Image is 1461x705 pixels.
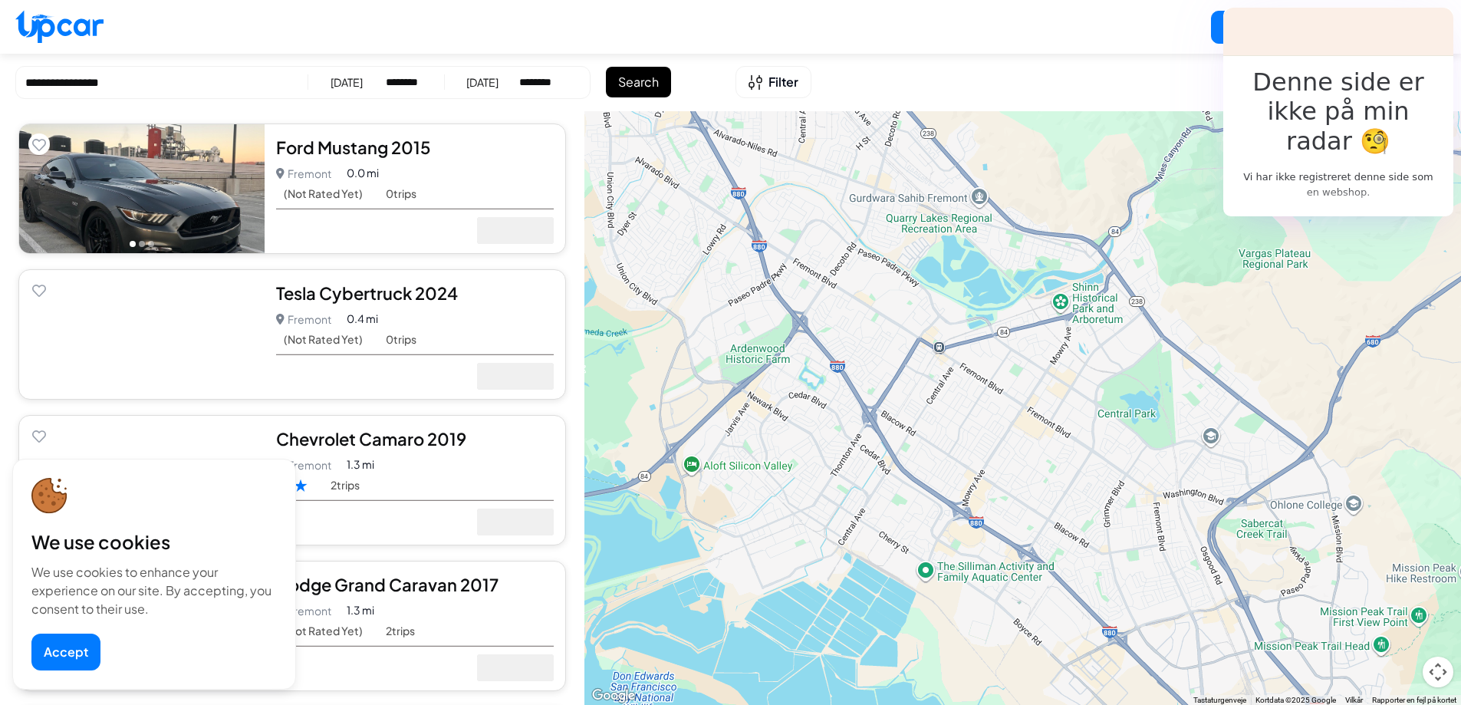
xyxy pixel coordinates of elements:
span: 1.3 mi [347,456,374,473]
span: 0 trips [386,187,416,200]
img: Car Image [19,270,265,399]
button: Styringselement til kortkamera [1423,657,1453,687]
span: 0 trips [386,333,416,346]
button: Add to favorites [28,279,50,301]
span: 1.3 mi [347,602,374,618]
p: Fremont [276,454,331,476]
img: Car Image [19,416,265,545]
div: [DATE] [331,74,363,90]
div: Dodge Grand Caravan 2017 [276,573,554,596]
button: Open filters [735,66,811,98]
button: Go to photo 2 [139,387,145,393]
button: Add to favorites [28,425,50,446]
button: Go to photo 1 [130,387,136,393]
span: (Not Rated Yet) [284,333,363,346]
span: 2 trips [331,479,360,492]
button: Go to photo 2 [139,241,145,247]
span: Kortdata ©2025 Google [1255,696,1336,704]
a: Vilkår (åbnes i en ny fane) [1345,696,1363,704]
p: Fremont [276,163,331,184]
span: 0.0 mi [347,165,379,181]
img: cookie-icon.svg [31,478,67,514]
h2: Denne side er ikke på min radar 🧐 [1240,68,1437,156]
div: Tesla Cybertruck 2024 [276,282,554,305]
div: Ford Mustang 2015 [276,136,554,159]
div: Chevrolet Camaro 2019 [276,427,554,450]
div: [DATE] [466,74,499,90]
p: Fremont [276,308,331,330]
span: Filter [768,73,798,91]
div: We use cookies [31,529,277,554]
span: 2 trips [386,624,415,637]
button: Go to photo 3 [148,387,154,393]
button: Add to favorites [28,133,50,155]
button: Search [606,67,671,97]
span: (Not Rated Yet) [284,624,363,637]
button: Go to photo 1 [130,241,136,247]
span: (Not Rated Yet) [284,187,363,200]
button: Go to photo 3 [148,241,154,247]
a: Rapporter en fejl på kortet [1372,696,1456,704]
div: We use cookies to enhance your experience on our site. By accepting, you consent to their use. [31,563,277,618]
p: Fremont [276,600,331,621]
span: 0.4 mi [347,311,378,327]
p: Vi har ikke registreret denne side som en webshop. [1240,170,1437,199]
button: Accept [31,634,100,670]
button: Login [1211,11,1282,44]
img: Car Image [19,124,265,253]
img: Star Rating [294,479,308,492]
img: Upcar Logo [15,10,104,43]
